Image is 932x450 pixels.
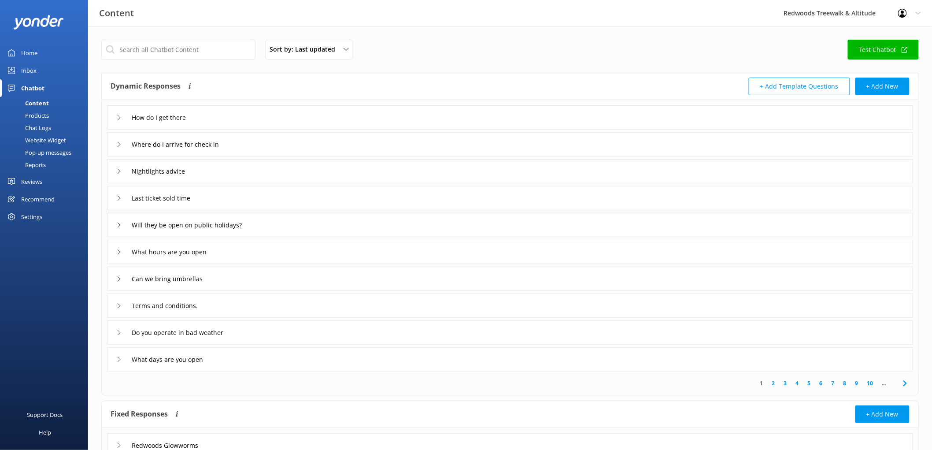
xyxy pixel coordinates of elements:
button: + Add Template Questions [749,78,850,95]
div: Support Docs [27,406,63,424]
a: Test Chatbot [848,40,919,60]
a: Chat Logs [5,122,88,134]
div: Content [5,97,49,109]
div: Reports [5,159,46,171]
a: Products [5,109,88,122]
span: ... [878,379,891,387]
a: 10 [863,379,878,387]
div: Reviews [21,173,42,190]
a: Website Widget [5,134,88,146]
div: Inbox [21,62,37,79]
a: 4 [791,379,803,387]
a: 7 [827,379,839,387]
div: Recommend [21,190,55,208]
div: Chatbot [21,79,44,97]
a: 6 [815,379,827,387]
span: Sort by: Last updated [270,45,340,54]
button: + Add New [855,78,910,95]
input: Search all Chatbot Content [101,40,255,60]
div: Home [21,44,37,62]
a: 9 [851,379,863,387]
div: Settings [21,208,42,226]
h4: Dynamic Responses [111,78,181,95]
h3: Content [99,6,134,20]
div: Products [5,109,49,122]
a: Content [5,97,88,109]
button: + Add New [855,405,910,423]
a: 8 [839,379,851,387]
div: Help [39,424,51,441]
div: Pop-up messages [5,146,71,159]
a: 1 [756,379,768,387]
a: 2 [768,379,780,387]
a: Pop-up messages [5,146,88,159]
a: 5 [803,379,815,387]
img: yonder-white-logo.png [13,15,64,30]
h4: Fixed Responses [111,405,168,423]
div: Website Widget [5,134,66,146]
a: 3 [780,379,791,387]
a: Reports [5,159,88,171]
div: Chat Logs [5,122,51,134]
